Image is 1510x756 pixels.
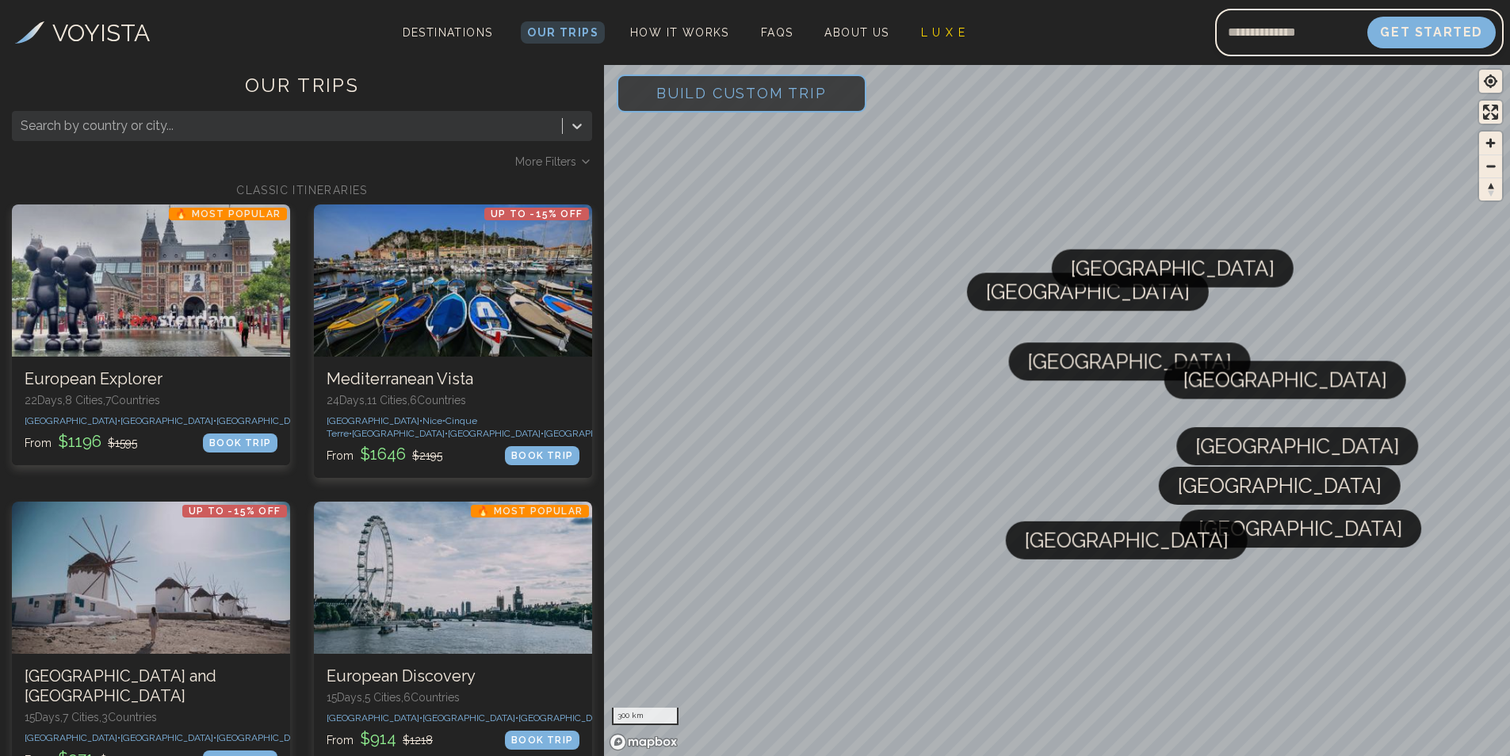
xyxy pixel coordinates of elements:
[12,204,290,465] a: European Explorer🔥 Most PopularEuropean Explorer22Days,8 Cities,7Countries[GEOGRAPHIC_DATA]•[GEOG...
[25,709,277,725] p: 15 Days, 7 Cities, 3 Countr ies
[314,204,592,478] a: Mediterranean VistaUp to -15% OFFMediterranean Vista24Days,11 Cities,6Countries[GEOGRAPHIC_DATA]•...
[527,26,598,39] span: Our Trips
[327,392,579,408] p: 24 Days, 11 Cities, 6 Countr ies
[422,415,445,426] span: Nice •
[357,445,409,464] span: $ 1646
[327,369,579,389] h3: Mediterranean Vista
[15,15,150,51] a: VOYISTA
[484,208,589,220] p: Up to -15% OFF
[25,369,277,389] h3: European Explorer
[216,415,312,426] span: [GEOGRAPHIC_DATA] •
[617,74,866,113] button: Build Custom Trip
[1479,70,1502,93] button: Find my location
[505,731,579,750] div: BOOK TRIP
[1479,178,1502,200] button: Reset bearing to north
[52,15,150,51] h3: VOYISTA
[1215,13,1367,52] input: Email address
[55,432,105,451] span: $ 1196
[612,708,679,725] div: 300 km
[915,21,973,44] a: L U X E
[761,26,793,39] span: FAQs
[327,712,422,724] span: [GEOGRAPHIC_DATA] •
[609,733,679,751] a: Mapbox homepage
[169,208,287,220] p: 🔥 Most Popular
[631,59,852,127] span: Build Custom Trip
[630,26,729,39] span: How It Works
[203,433,277,452] div: BOOK TRIP
[505,446,579,465] div: BOOK TRIP
[921,26,966,39] span: L U X E
[25,666,277,706] h3: [GEOGRAPHIC_DATA] and [GEOGRAPHIC_DATA]
[1025,521,1229,559] span: [GEOGRAPHIC_DATA]
[515,154,576,170] span: More Filters
[521,21,605,44] a: Our Trips
[1183,361,1387,399] span: [GEOGRAPHIC_DATA]
[1479,155,1502,178] button: Zoom out
[216,732,312,743] span: [GEOGRAPHIC_DATA] •
[25,392,277,408] p: 22 Days, 8 Cities, 7 Countr ies
[1198,510,1402,548] span: [GEOGRAPHIC_DATA]
[544,428,640,439] span: [GEOGRAPHIC_DATA] •
[327,666,579,686] h3: European Discovery
[471,505,589,517] p: 🔥 Most Popular
[25,732,120,743] span: [GEOGRAPHIC_DATA] •
[182,505,287,517] p: Up to -15% OFF
[1195,427,1399,465] span: [GEOGRAPHIC_DATA]
[422,712,518,724] span: [GEOGRAPHIC_DATA] •
[403,734,433,746] span: $ 1218
[396,20,499,67] span: Destinations
[818,21,895,44] a: About Us
[755,21,800,44] a: FAQs
[15,21,44,44] img: Voyista Logo
[518,712,614,724] span: [GEOGRAPHIC_DATA] •
[824,26,889,39] span: About Us
[12,73,592,111] h1: OUR TRIPS
[327,443,442,465] p: From
[448,428,544,439] span: [GEOGRAPHIC_DATA] •
[986,273,1190,311] span: [GEOGRAPHIC_DATA]
[604,62,1510,756] canvas: Map
[352,428,448,439] span: [GEOGRAPHIC_DATA] •
[1367,17,1496,48] button: Get Started
[12,182,592,198] h2: CLASSIC ITINERARIES
[327,689,579,705] p: 15 Days, 5 Cities, 6 Countr ies
[25,415,120,426] span: [GEOGRAPHIC_DATA] •
[1071,250,1275,288] span: [GEOGRAPHIC_DATA]
[120,415,216,426] span: [GEOGRAPHIC_DATA] •
[1479,132,1502,155] button: Zoom in
[624,21,736,44] a: How It Works
[120,732,216,743] span: [GEOGRAPHIC_DATA] •
[1178,467,1382,505] span: [GEOGRAPHIC_DATA]
[327,727,433,750] p: From
[1479,101,1502,124] button: Enter fullscreen
[1028,342,1232,380] span: [GEOGRAPHIC_DATA]
[412,449,442,462] span: $ 2195
[327,415,422,426] span: [GEOGRAPHIC_DATA] •
[25,430,137,452] p: From
[108,437,137,449] span: $ 1595
[357,729,399,748] span: $ 914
